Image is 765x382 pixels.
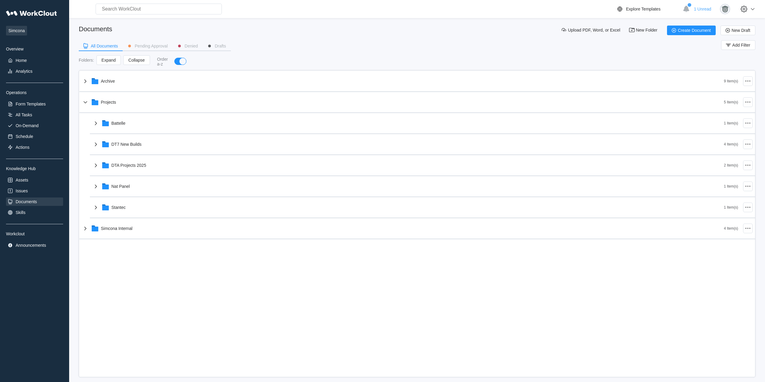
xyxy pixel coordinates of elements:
button: New Draft [721,26,755,35]
div: Archive [101,79,115,84]
button: Pending Approval [123,41,173,50]
div: DT7 New Builds [112,142,142,147]
div: 4 Item(s) [724,142,738,146]
input: Search WorkClout [96,4,222,14]
div: Denied [185,44,198,48]
button: Expand [96,55,121,65]
div: Knowledge Hub [6,166,63,171]
span: Expand [102,58,116,62]
a: Home [6,56,63,65]
a: Analytics [6,67,63,75]
button: Add Filter [721,40,755,50]
div: Order a-z [157,57,169,66]
a: Issues [6,187,63,195]
div: Assets [16,178,28,182]
span: Simcona [6,26,27,35]
div: Operations [6,90,63,95]
span: 1 Unread [694,7,711,11]
div: 9 Item(s) [724,79,738,83]
div: On-Demand [16,123,38,128]
div: Documents [79,25,112,33]
div: Documents [16,199,37,204]
div: All Tasks [16,112,32,117]
div: 1 Item(s) [724,184,738,188]
div: Battelle [112,121,126,126]
div: Overview [6,47,63,51]
button: New Folder [625,26,662,35]
div: Drafts [215,44,226,48]
button: All Documents [79,41,123,50]
div: Skills [16,210,26,215]
a: Documents [6,197,63,206]
button: Drafts [203,41,231,50]
div: Pending Approval [135,44,168,48]
div: Announcements [16,243,46,248]
div: Folders : [79,58,94,63]
div: 1 Item(s) [724,205,738,209]
a: Form Templates [6,100,63,108]
div: Explore Templates [626,7,660,11]
div: Workclout [6,231,63,236]
div: Projects [101,100,116,105]
div: Analytics [16,69,32,74]
div: Nat Panel [112,184,130,189]
button: Denied [173,41,203,50]
div: 5 Item(s) [724,100,738,104]
span: New Folder [636,28,657,33]
div: 4 Item(s) [724,226,738,231]
span: Create Document [678,28,711,32]
div: Form Templates [16,102,46,106]
span: Add Filter [732,43,750,47]
a: Explore Templates [616,5,680,13]
div: 2 Item(s) [724,163,738,167]
img: gorilla.png [720,4,730,14]
button: Upload PDF, Word, or Excel [557,26,625,35]
div: Simcona Internal [101,226,133,231]
div: Schedule [16,134,33,139]
button: Collapse [123,55,150,65]
span: Collapse [128,58,145,62]
a: On-Demand [6,121,63,130]
button: Create Document [667,26,716,35]
span: New Draft [732,28,750,32]
div: DTA Projects 2025 [112,163,146,168]
a: Skills [6,208,63,217]
a: Actions [6,143,63,151]
a: Assets [6,176,63,184]
div: All Documents [91,44,118,48]
div: Issues [16,188,28,193]
div: Stantec [112,205,126,210]
a: Announcements [6,241,63,249]
a: Schedule [6,132,63,141]
div: Home [16,58,27,63]
div: 1 Item(s) [724,121,738,125]
div: Actions [16,145,29,150]
span: Upload PDF, Word, or Excel [568,28,620,33]
a: All Tasks [6,111,63,119]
